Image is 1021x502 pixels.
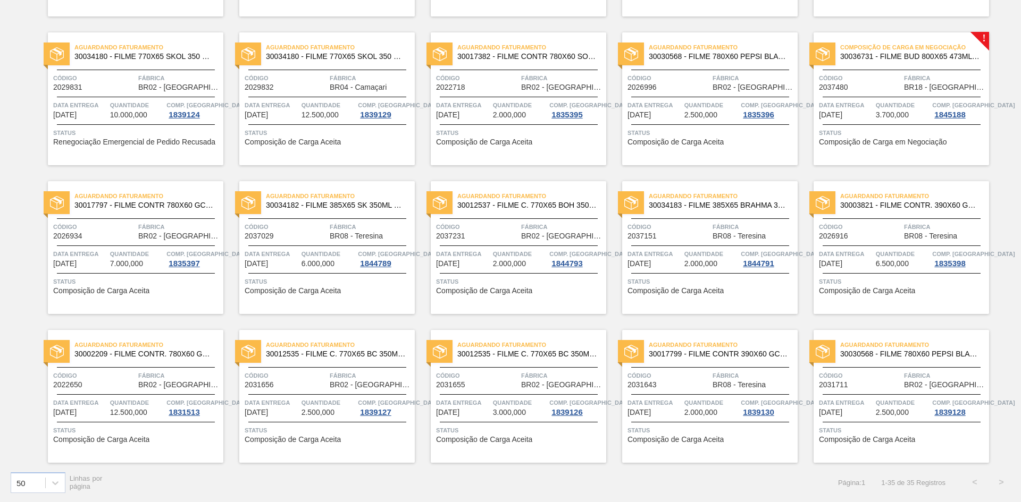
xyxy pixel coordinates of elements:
a: Comp. [GEOGRAPHIC_DATA]1831513 [166,397,221,416]
span: Fábrica [521,73,604,83]
span: BR08 - Teresina [904,232,957,240]
span: Código [53,222,136,232]
span: 2037231 [436,232,465,240]
span: 24/10/2025 [53,260,77,268]
span: Comp. Carga [549,100,632,110]
span: 15/10/2025 [245,111,268,119]
span: Status [819,425,986,436]
span: Quantidade [876,397,930,408]
span: 12.500,000 [302,111,339,119]
span: Data entrega [436,249,490,259]
img: status [50,47,64,61]
span: Quantidade [493,397,547,408]
div: 1839126 [549,408,584,416]
img: status [241,196,255,210]
span: Aguardando Faturamento [457,339,606,350]
span: Comp. Carga [932,249,1015,259]
span: Comp. Carga [166,100,249,110]
span: Aguardando Faturamento [649,42,798,53]
span: 2037480 [819,83,848,91]
span: Fábrica [904,222,986,232]
a: Comp. [GEOGRAPHIC_DATA]1835397 [166,249,221,268]
span: 2.000,000 [493,260,526,268]
span: 30030568 - FILME 780X60 PEPSI BLACK NIV24 [840,350,981,358]
span: 12.500,000 [110,409,147,416]
span: Data entrega [819,100,873,110]
a: statusAguardando Faturamento30012535 - FILME C. 770X65 BC 350ML C12 429Código2031656FábricaBR02 -... [223,330,415,463]
span: Fábrica [713,370,795,381]
a: statusAguardando Faturamento30034180 - FILME 770X65 SKOL 350 MP C12Código2029831FábricaBR02 - [GE... [32,32,223,165]
span: BR02 - Sergipe [330,381,412,389]
span: Composição de Carga em Negociação [840,42,989,53]
span: 2029831 [53,83,82,91]
span: Status [627,127,795,138]
span: Status [819,127,986,138]
div: 1845188 [932,110,967,119]
a: Comp. [GEOGRAPHIC_DATA]1839124 [166,100,221,119]
span: Fábrica [521,370,604,381]
span: Composição de Carga Aceita [245,287,341,295]
span: 30002209 - FILME CONTR. 780X60 GCA 350ML NIV22 [74,350,215,358]
span: 27/10/2025 [819,260,842,268]
span: Código [819,73,901,83]
span: 03/11/2025 [436,409,459,416]
a: Comp. [GEOGRAPHIC_DATA]1844793 [549,249,604,268]
span: Quantidade [110,100,164,110]
div: 1844791 [741,259,776,268]
span: Composição de Carga Aceita [436,138,532,146]
span: 3.700,000 [876,111,909,119]
a: Comp. [GEOGRAPHIC_DATA]1835396 [741,100,795,119]
div: 1835397 [166,259,202,268]
span: Data entrega [245,100,299,110]
span: Status [436,127,604,138]
span: 30012535 - FILME C. 770X65 BC 350ML C12 429 [457,350,598,358]
span: Status [53,425,221,436]
span: Quantidade [110,397,164,408]
span: 30012537 - FILME C. 770X65 BOH 350ML C12 429 [457,201,598,209]
div: 1839130 [741,408,776,416]
span: Fábrica [138,370,221,381]
img: status [624,196,638,210]
span: Fábrica [330,370,412,381]
span: Composição de Carga Aceita [436,436,532,444]
span: Fábrica [904,73,986,83]
img: status [241,47,255,61]
span: Composição de Carga Aceita [245,436,341,444]
a: statusAguardando Faturamento30017799 - FILME CONTR 390X60 GCA ZERO 350ML NIV22Código2031643Fábric... [606,330,798,463]
span: 30030568 - FILME 780X60 PEPSI BLACK NIV24 [649,53,789,61]
span: 2029832 [245,83,274,91]
span: Aguardando Faturamento [457,191,606,201]
span: 23/11/2025 [819,409,842,416]
span: 30012535 - FILME C. 770X65 BC 350ML C12 429 [266,350,406,358]
span: Aguardando Faturamento [266,339,415,350]
span: Composição de Carga Aceita [819,436,915,444]
span: Data entrega [53,397,107,408]
span: Status [436,425,604,436]
img: status [816,196,830,210]
span: 6.500,000 [876,260,909,268]
span: Código [819,370,901,381]
span: Código [627,73,710,83]
span: Aguardando Faturamento [649,191,798,201]
span: Data entrega [627,100,682,110]
span: Código [245,222,327,232]
img: status [241,345,255,359]
span: 25/10/2025 [245,260,268,268]
span: Status [627,425,795,436]
span: Código [436,73,518,83]
span: Quantidade [876,100,930,110]
a: Comp. [GEOGRAPHIC_DATA]1839129 [358,100,412,119]
span: Código [436,222,518,232]
a: Comp. [GEOGRAPHIC_DATA]1839126 [549,397,604,416]
span: Composição de Carga Aceita [627,287,724,295]
span: Código [245,370,327,381]
span: 03/11/2025 [245,409,268,416]
span: BR18 - Pernambuco [904,83,986,91]
span: Fábrica [330,222,412,232]
span: Fábrica [713,222,795,232]
img: status [50,196,64,210]
img: status [624,345,638,359]
span: Data entrega [436,397,490,408]
a: Comp. [GEOGRAPHIC_DATA]1844791 [741,249,795,268]
span: 2031711 [819,381,848,389]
